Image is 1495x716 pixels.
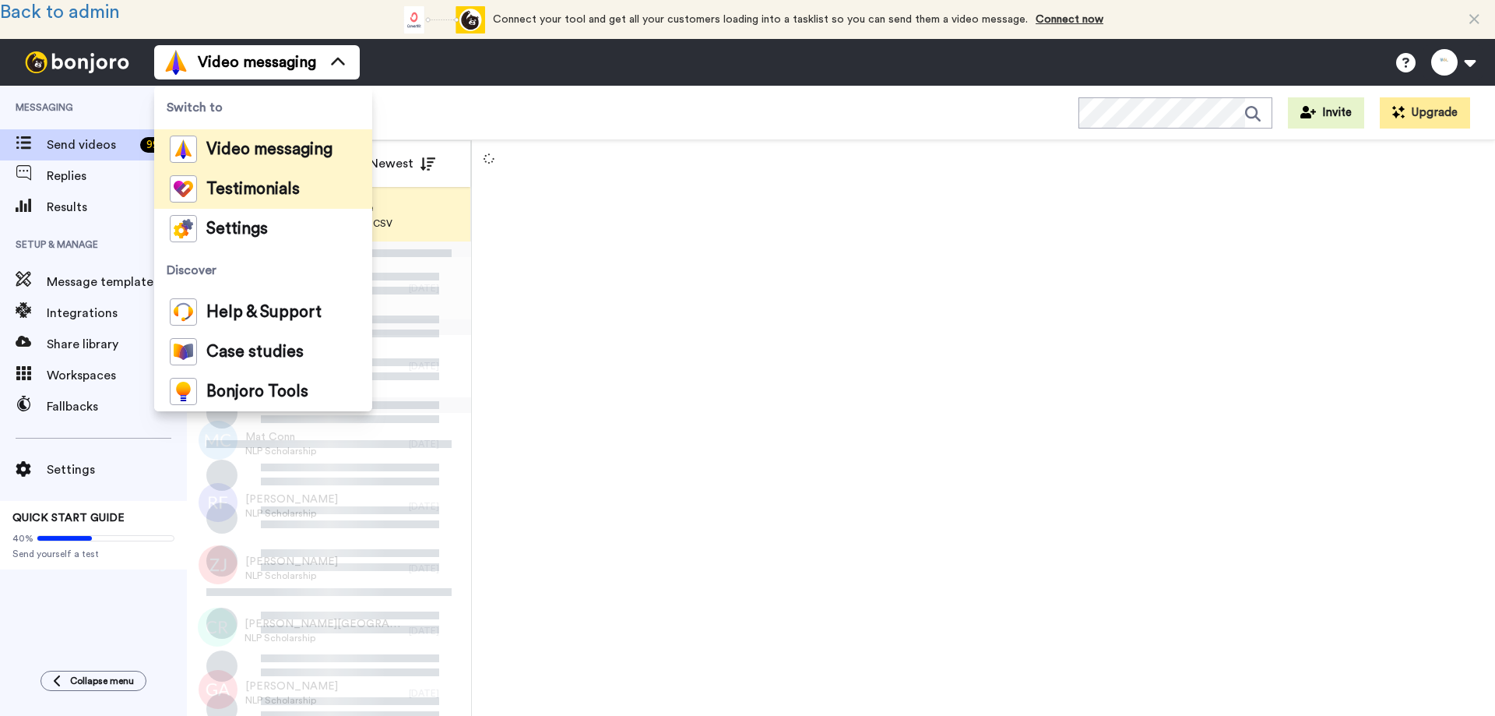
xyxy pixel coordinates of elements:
span: Replies [47,167,187,185]
span: Bonjoro Tools [206,384,308,400]
a: Testimonials [154,169,372,209]
div: [DATE] [409,563,463,575]
img: bj-tools-colored.svg [170,378,197,405]
span: NLP Scholarship [245,694,338,707]
span: [PERSON_NAME][GEOGRAPHIC_DATA] [244,616,401,632]
img: settings-colored.svg [170,215,197,242]
span: Workspaces [47,366,187,385]
div: [DATE] [409,282,463,295]
img: bj-logo-header-white.svg [19,51,135,73]
span: NLP Scholarship [245,445,316,457]
img: mc.png [199,421,237,460]
div: 99 + [140,137,171,153]
span: Help & Support [206,305,322,320]
img: ga.png [199,670,237,709]
div: [DATE] [409,625,463,637]
button: Invite [1288,97,1364,129]
button: Upgrade [1380,97,1470,129]
span: Mat Conn [245,429,316,445]
span: NLP Scholarship [245,570,338,582]
span: Message template [47,273,187,291]
a: Case studies [154,332,372,372]
div: [DATE] [409,687,463,700]
span: Testimonials [206,182,300,197]
span: Results [47,198,187,217]
span: Collapse menu [70,675,134,687]
span: Integrations [47,304,157,323]
div: [DATE] [409,360,463,372]
span: Send videos [47,136,134,154]
div: animation [399,6,485,34]
span: Switch to [154,86,372,129]
img: rf.png [199,483,237,522]
span: Case studies [206,344,304,360]
a: Connect now [1036,14,1103,25]
button: Newest [357,148,447,179]
div: [DATE] [409,500,463,513]
span: Send yourself a test [12,548,174,560]
a: Video messaging [154,129,372,169]
img: zj.png [199,545,237,584]
img: tm-color.svg [170,175,197,203]
span: NLP Scholarship [245,507,338,520]
img: help-and-support-colored.svg [170,298,197,326]
a: Help & Support [154,292,372,332]
span: [PERSON_NAME] [245,554,338,570]
span: Share library [47,335,187,354]
span: Discover [154,249,372,292]
span: Video messaging [206,142,332,157]
span: Settings [206,221,268,237]
span: Fallbacks [47,397,187,416]
img: vm-color.svg [164,50,188,75]
span: NLP Scholarship [244,632,401,644]
span: 40% [12,532,33,545]
span: [PERSON_NAME] [245,679,338,694]
span: Video messaging [198,51,316,73]
img: case-study-colored.svg [170,338,197,365]
span: Connect your tool and get all your customers loading into a tasklist so you can send them a video... [493,14,1028,25]
span: QUICK START GUIDE [12,513,125,524]
div: [DATE] [409,438,463,450]
span: Settings [47,460,187,479]
a: Bonjoro Tools [154,372,372,411]
span: [PERSON_NAME] [245,492,338,507]
a: Settings [154,209,372,249]
img: vm-color.svg [170,136,197,163]
img: cr.png [198,608,237,647]
button: Collapse menu [40,671,146,691]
